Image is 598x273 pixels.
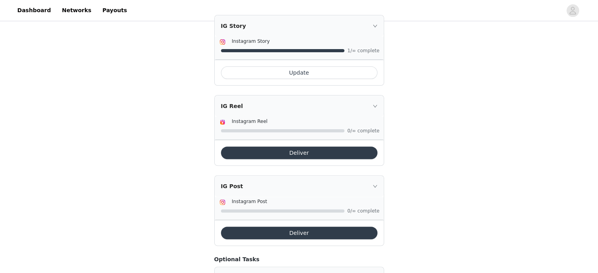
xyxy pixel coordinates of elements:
[215,15,384,37] div: icon: rightIG Story
[232,119,268,124] span: Instagram Reel
[219,199,226,205] img: Instagram Icon
[373,184,377,189] i: icon: right
[214,255,384,264] h4: Optional Tasks
[373,24,377,28] i: icon: right
[13,2,55,19] a: Dashboard
[221,147,377,159] button: Deliver
[232,38,270,44] span: Instagram Story
[348,209,379,213] span: 0/∞ complete
[57,2,96,19] a: Networks
[221,227,377,239] button: Deliver
[219,119,226,125] img: Instagram Reels Icon
[569,4,576,17] div: avatar
[215,176,384,197] div: icon: rightIG Post
[221,66,377,79] button: Update
[348,128,379,133] span: 0/∞ complete
[232,199,267,204] span: Instagram Post
[98,2,132,19] a: Payouts
[348,48,379,53] span: 1/∞ complete
[219,39,226,45] img: Instagram Icon
[373,104,377,108] i: icon: right
[215,95,384,117] div: icon: rightIG Reel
